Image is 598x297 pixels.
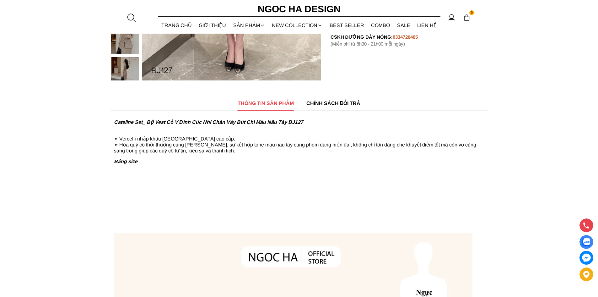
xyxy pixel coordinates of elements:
[463,14,470,21] img: img-CART-ICON-ksit0nf1
[579,251,593,265] a: messenger
[111,57,139,95] img: Cateline Set_ Bộ Vest Cổ V Đính Cúc Nhí Chân Váy Bút Chì BJ127_mini_6
[393,34,418,40] font: 0334726465
[114,130,484,154] p: ➣ Vercelli nhập khẩu [GEOGRAPHIC_DATA] cao cấp. ➣ Hóa quý cô thời thượng cùng [PERSON_NAME], sự k...
[414,17,440,34] a: LIÊN HỆ
[195,17,230,34] a: GIỚI THIỆU
[368,17,394,34] a: Combo
[326,17,368,34] a: BEST SELLER
[268,17,326,34] a: NEW COLLECTION
[394,17,414,34] a: SALE
[469,10,474,15] span: 0
[230,17,269,34] div: SẢN PHẨM
[582,238,590,246] img: Display image
[158,17,196,34] a: TRANG CHỦ
[114,159,137,164] strong: Bảng size
[331,41,405,47] font: (Miễn phí từ 8h30 - 21h00 mỗi ngày)
[579,235,593,249] a: Display image
[238,99,294,107] span: THÔNG TIN SẢN PHẨM
[252,2,346,17] a: Ngoc Ha Design
[114,119,303,125] strong: Cateline Set_ Bộ Vest Cổ V Đính Cúc Nhí Chân Váy Bút Chì Màu Nâu Tây BJ127
[111,16,139,54] img: Cateline Set_ Bộ Vest Cổ V Đính Cúc Nhí Chân Váy Bút Chì BJ127_mini_5
[331,34,393,40] font: cskh đường dây nóng:
[306,99,361,107] span: CHÍNH SÁCH ĐỔI TRẢ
